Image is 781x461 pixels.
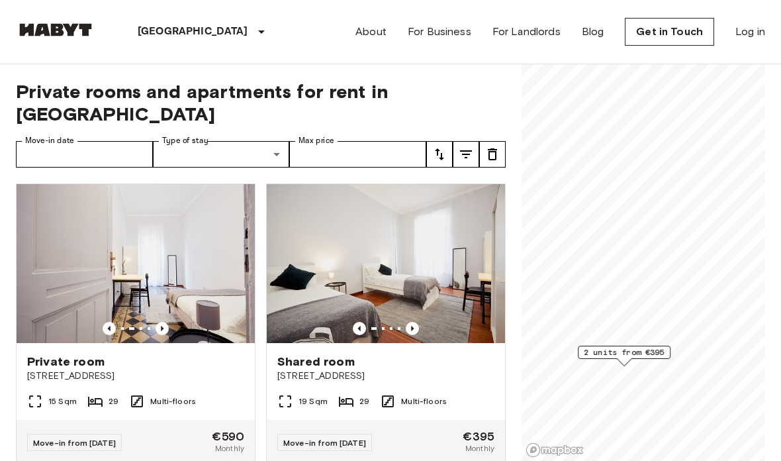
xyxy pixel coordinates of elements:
[735,24,765,40] a: Log in
[267,184,505,343] img: Marketing picture of unit IT-13-001-001-23H
[408,24,471,40] a: For Business
[16,141,153,168] input: Choose date
[109,395,118,407] span: 29
[359,395,369,407] span: 29
[584,346,665,358] span: 2 units from €395
[156,322,169,335] button: Previous image
[401,395,447,407] span: Multi-floors
[463,431,494,442] span: €395
[277,354,355,370] span: Shared room
[212,431,244,442] span: €590
[150,395,196,407] span: Multi-floors
[526,442,584,458] a: Mapbox logo
[453,141,479,168] button: tune
[492,24,561,40] a: For Landlords
[283,438,366,448] span: Move-in from [DATE]
[33,438,116,448] span: Move-in from [DATE]
[138,24,248,40] p: [GEOGRAPHIC_DATA]
[353,322,366,335] button: Previous image
[215,442,244,454] span: Monthly
[582,24,604,40] a: Blog
[426,141,453,168] button: tune
[479,141,506,168] button: tune
[103,322,116,335] button: Previous image
[299,395,328,407] span: 19 Sqm
[16,23,95,36] img: Habyt
[27,370,244,383] span: [STREET_ADDRESS]
[299,135,334,146] label: Max price
[16,80,506,125] span: Private rooms and apartments for rent in [GEOGRAPHIC_DATA]
[17,184,255,343] img: Marketing picture of unit IT-13-001-001-18H
[277,370,494,383] span: [STREET_ADDRESS]
[355,24,387,40] a: About
[162,135,208,146] label: Type of stay
[625,18,714,46] a: Get in Touch
[465,442,494,454] span: Monthly
[406,322,419,335] button: Previous image
[48,395,77,407] span: 15 Sqm
[27,354,105,370] span: Private room
[578,346,670,366] div: Map marker
[25,135,74,146] label: Move-in date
